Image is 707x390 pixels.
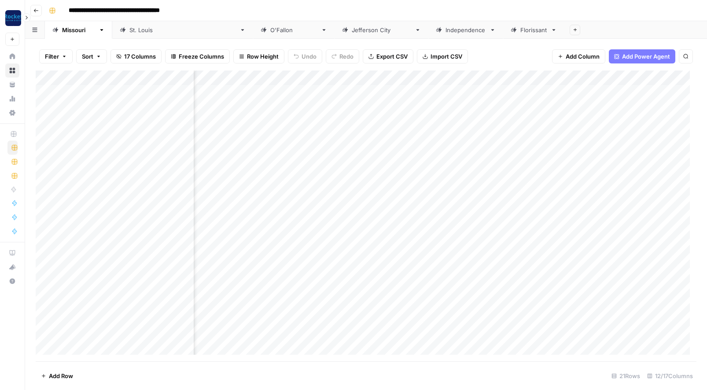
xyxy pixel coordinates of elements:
span: Export CSV [376,52,408,61]
button: Filter [39,49,73,63]
div: Independence [446,26,486,34]
button: Import CSV [417,49,468,63]
a: Florissant [503,21,564,39]
button: Row Height [233,49,284,63]
span: Row Height [247,52,279,61]
span: Add Power Agent [622,52,670,61]
button: Help + Support [5,274,19,288]
button: Add Row [36,369,78,383]
span: 17 Columns [124,52,156,61]
a: Independence [428,21,503,39]
span: Redo [339,52,353,61]
div: What's new? [6,260,19,274]
span: Undo [302,52,317,61]
button: Redo [326,49,359,63]
div: [GEOGRAPHIC_DATA] [352,26,411,34]
span: Freeze Columns [179,52,224,61]
div: 12/17 Columns [644,369,696,383]
a: Usage [5,92,19,106]
a: [GEOGRAPHIC_DATA][PERSON_NAME] [112,21,253,39]
div: 21 Rows [608,369,644,383]
button: What's new? [5,260,19,274]
a: [GEOGRAPHIC_DATA] [335,21,428,39]
a: [US_STATE] [45,21,112,39]
span: Import CSV [431,52,462,61]
a: Home [5,49,19,63]
img: Rocket Pilots Logo [5,10,21,26]
button: Add Column [552,49,605,63]
div: [US_STATE] [62,26,95,34]
div: [GEOGRAPHIC_DATA][PERSON_NAME] [129,26,236,34]
span: Add Row [49,371,73,380]
a: Your Data [5,78,19,92]
a: Settings [5,106,19,120]
span: Filter [45,52,59,61]
div: [PERSON_NAME] [270,26,317,34]
span: Add Column [566,52,600,61]
a: Browse [5,63,19,78]
button: Export CSV [363,49,413,63]
a: AirOps Academy [5,246,19,260]
a: [PERSON_NAME] [253,21,335,39]
button: 17 Columns [110,49,162,63]
button: Sort [76,49,107,63]
button: Add Power Agent [609,49,675,63]
button: Undo [288,49,322,63]
button: Freeze Columns [165,49,230,63]
div: Florissant [520,26,547,34]
span: Sort [82,52,93,61]
button: Workspace: Rocket Pilots [5,7,19,29]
